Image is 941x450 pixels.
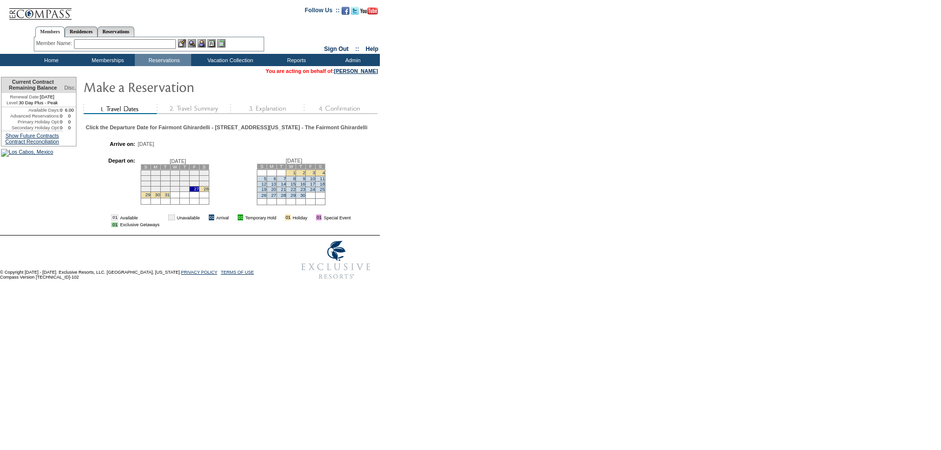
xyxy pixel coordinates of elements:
td: Advanced Reservations: [1,113,60,119]
a: 28 [204,187,209,191]
td: 13 [190,175,199,181]
td: 26 [180,186,190,191]
a: 8 [293,176,296,181]
img: i.gif [278,215,283,220]
span: Level: [6,100,19,106]
td: 6 [190,170,199,175]
td: 01 [111,214,118,220]
td: 0 [60,107,63,113]
td: 30 Day Plus - Peak [1,100,63,107]
td: T [160,164,170,169]
td: 01 [209,214,214,220]
img: i.gif [202,215,207,220]
a: 19 [261,187,266,192]
td: 0 [60,113,63,119]
a: 1 [293,170,296,175]
a: 21 [281,187,286,192]
td: Secondary Holiday Opt: [1,125,60,131]
a: 26 [261,193,266,198]
img: step2_state1.gif [157,104,230,114]
a: 16 [300,182,305,187]
a: 4 [322,170,325,175]
td: 17 [160,181,170,186]
td: T [296,164,306,169]
td: 9 [150,175,160,181]
td: Follow Us :: [305,6,340,18]
a: 10 [310,176,315,181]
img: View [188,39,196,47]
td: 0 [63,125,76,131]
a: Become our fan on Facebook [342,10,349,16]
a: Contract Reconciliation [5,139,59,144]
td: 0 [63,119,76,125]
td: F [190,164,199,169]
img: Make Reservation [83,77,279,96]
img: Impersonate [198,39,206,47]
td: 01 [111,222,118,227]
td: Admin [323,54,380,66]
a: 29 [145,192,150,197]
a: [PERSON_NAME] [334,68,378,74]
td: 21 [199,181,209,186]
td: [DATE] [1,93,63,100]
a: 6 [273,176,276,181]
td: S [257,164,267,169]
a: Follow us on Twitter [351,10,359,16]
span: [DATE] [170,158,186,164]
td: Memberships [78,54,135,66]
td: T [276,164,286,169]
img: i.gif [309,215,314,220]
span: [DATE] [286,158,302,164]
img: i.gif [161,215,166,220]
td: Depart on: [91,158,135,208]
td: Available [120,214,160,220]
td: 01 [316,214,322,220]
a: 12 [261,182,266,187]
td: Unavailable [177,214,200,220]
td: W [286,164,296,169]
span: [DATE] [138,141,154,147]
img: b_edit.gif [178,39,186,47]
td: Home [22,54,78,66]
td: 2 [150,170,160,175]
div: Member Name: [36,39,74,47]
td: 3 [160,170,170,175]
td: 12 [180,175,190,181]
a: 2 [303,170,305,175]
div: Click the Departure Date for Fairmont Ghirardelli - [STREET_ADDRESS][US_STATE] - The Fairmont Ghi... [86,124,368,130]
a: 22 [291,187,296,192]
td: 22 [141,186,150,191]
a: 14 [281,182,286,187]
a: 15 [291,182,296,187]
span: Renewal Date: [10,94,40,100]
td: Arrive on: [91,141,135,147]
img: step1_state2.gif [83,104,157,114]
td: 0 [63,113,76,119]
td: 16 [150,181,160,186]
a: Sign Out [324,46,348,52]
td: Special Event [323,214,350,220]
span: You are acting on behalf of: [266,68,378,74]
td: 24 [160,186,170,191]
td: 1 [141,170,150,175]
td: 14 [199,175,209,181]
td: Current Contract Remaining Balance [1,77,63,93]
td: 11 [170,175,180,181]
img: step4_state1.gif [304,104,377,114]
td: F [306,164,316,169]
span: :: [355,46,359,52]
td: Primary Holiday Opt: [1,119,60,125]
a: 31 [165,192,170,197]
td: 18 [170,181,180,186]
img: b_calculator.gif [217,39,225,47]
td: 15 [141,181,150,186]
img: Los Cabos, Mexico [1,149,53,157]
a: 13 [271,182,276,187]
a: 28 [281,193,286,198]
td: 01 [238,214,243,220]
td: 01 [285,214,291,220]
a: 9 [303,176,305,181]
td: 0 [60,125,63,131]
a: 30 [300,193,305,198]
a: Reservations [98,26,134,37]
